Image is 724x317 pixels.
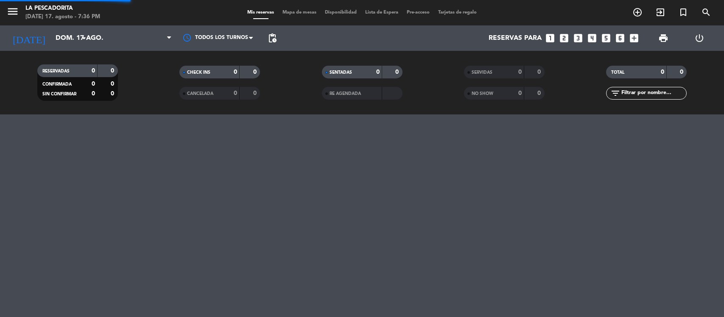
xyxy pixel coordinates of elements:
[587,33,598,44] i: looks_4
[267,33,277,43] span: pending_actions
[601,33,612,44] i: looks_5
[42,82,72,86] span: CONFIRMADA
[655,7,665,17] i: exit_to_app
[187,70,210,75] span: CHECK INS
[537,90,542,96] strong: 0
[42,69,70,73] span: RESERVADAS
[545,33,556,44] i: looks_one
[678,7,688,17] i: turned_in_not
[278,10,321,15] span: Mapa de mesas
[92,68,95,74] strong: 0
[537,69,542,75] strong: 0
[472,92,493,96] span: NO SHOW
[610,88,621,98] i: filter_list
[376,69,380,75] strong: 0
[187,92,213,96] span: CANCELADA
[111,68,116,74] strong: 0
[330,70,352,75] span: SENTADAS
[25,4,100,13] div: La Pescadorita
[92,91,95,97] strong: 0
[330,92,361,96] span: RE AGENDADA
[361,10,403,15] span: Lista de Espera
[92,81,95,87] strong: 0
[42,92,76,96] span: SIN CONFIRMAR
[680,69,685,75] strong: 0
[629,33,640,44] i: add_box
[6,5,19,18] i: menu
[658,33,668,43] span: print
[25,13,100,21] div: [DATE] 17. agosto - 7:36 PM
[682,25,718,51] div: LOG OUT
[234,69,237,75] strong: 0
[701,7,711,17] i: search
[694,33,704,43] i: power_settings_new
[111,91,116,97] strong: 0
[403,10,434,15] span: Pre-acceso
[661,69,664,75] strong: 0
[253,90,258,96] strong: 0
[234,90,237,96] strong: 0
[253,69,258,75] strong: 0
[632,7,643,17] i: add_circle_outline
[472,70,492,75] span: SERVIDAS
[395,69,400,75] strong: 0
[6,5,19,21] button: menu
[611,70,624,75] span: TOTAL
[621,89,686,98] input: Filtrar por nombre...
[489,34,542,42] span: Reservas para
[518,69,522,75] strong: 0
[79,33,89,43] i: arrow_drop_down
[434,10,481,15] span: Tarjetas de regalo
[243,10,278,15] span: Mis reservas
[573,33,584,44] i: looks_3
[615,33,626,44] i: looks_6
[111,81,116,87] strong: 0
[518,90,522,96] strong: 0
[321,10,361,15] span: Disponibilidad
[559,33,570,44] i: looks_two
[6,29,51,47] i: [DATE]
